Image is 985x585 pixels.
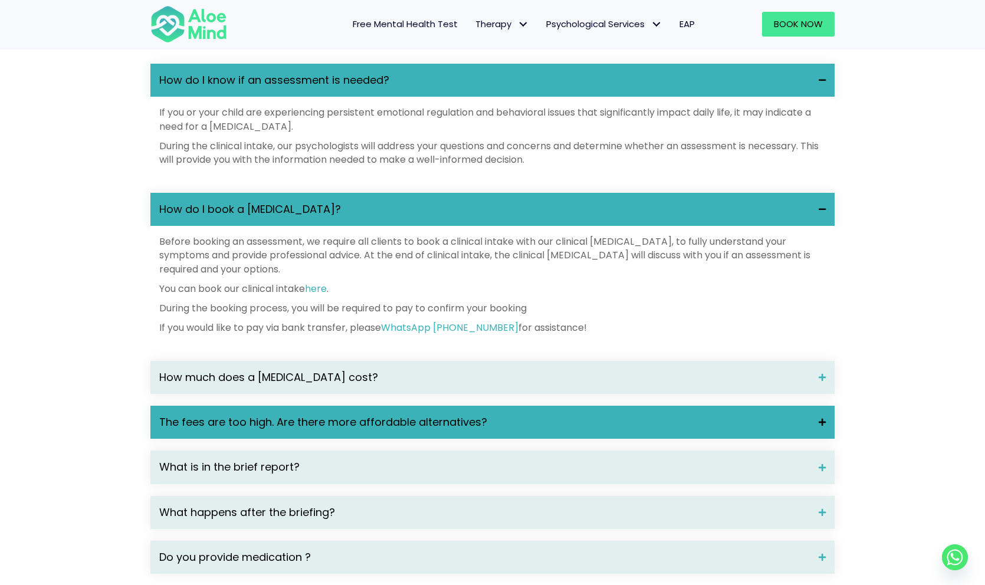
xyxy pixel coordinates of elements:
[159,301,826,315] p: During the booking process, you will be required to pay to confirm your booking
[762,12,835,37] a: Book Now
[159,106,826,133] p: If you or your child are experiencing persistent emotional regulation and behavioral issues that ...
[159,415,810,430] span: The fees are too high. Are there more affordable alternatives?
[475,18,528,30] span: Therapy
[159,235,826,276] p: Before booking an assessment, we require all clients to book a clinical intake with our clinical ...
[159,550,810,565] span: Do you provide medication ?
[159,505,810,520] span: What happens after the briefing?
[159,202,810,217] span: How do I book a [MEDICAL_DATA]?
[514,16,531,33] span: Therapy: submenu
[381,321,518,334] a: WhatsApp [PHONE_NUMBER]
[679,18,695,30] span: EAP
[150,5,227,44] img: Aloe mind Logo
[353,18,458,30] span: Free Mental Health Test
[159,459,810,475] span: What is in the brief report?
[467,12,537,37] a: TherapyTherapy: submenu
[159,370,810,385] span: How much does a [MEDICAL_DATA] cost?
[159,139,826,166] p: During the clinical intake, our psychologists will address your questions and concerns and determ...
[159,73,810,88] span: How do I know if an assessment is needed?
[159,321,826,334] p: If you would like to pay via bank transfer, please for assistance!
[648,16,665,33] span: Psychological Services: submenu
[774,18,823,30] span: Book Now
[942,544,968,570] a: Whatsapp
[537,12,671,37] a: Psychological ServicesPsychological Services: submenu
[671,12,704,37] a: EAP
[159,282,826,295] p: You can book our clinical intake .
[305,282,327,295] a: here
[242,12,704,37] nav: Menu
[344,12,467,37] a: Free Mental Health Test
[546,18,662,30] span: Psychological Services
